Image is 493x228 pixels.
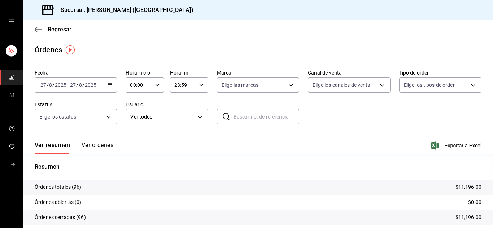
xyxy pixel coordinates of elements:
span: / [47,82,49,88]
div: Órdenes [35,44,62,55]
p: Resumen [35,162,481,171]
p: $0.00 [468,198,481,206]
button: Ver órdenes [82,142,113,154]
p: $11,196.00 [455,183,481,191]
span: Elige las marcas [222,81,258,89]
input: -- [70,82,76,88]
label: Canal de venta [308,70,390,75]
p: Órdenes cerradas (96) [35,214,86,221]
label: Hora fin [170,70,208,75]
label: Estatus [35,102,117,107]
span: - [67,82,69,88]
span: / [82,82,84,88]
h3: Sucursal: [PERSON_NAME] ([GEOGRAPHIC_DATA]) [55,6,193,14]
span: / [52,82,54,88]
img: Tooltip marker [66,45,75,54]
div: navigation tabs [35,142,113,154]
input: -- [79,82,82,88]
label: Fecha [35,70,117,75]
label: Usuario [126,102,208,107]
label: Tipo de orden [399,70,481,75]
span: Elige los estatus [39,113,76,120]
label: Hora inicio [126,70,164,75]
button: Regresar [35,26,71,33]
span: / [76,82,78,88]
span: Elige los canales de venta [313,81,370,89]
span: Regresar [48,26,71,33]
p: $11,196.00 [455,214,481,221]
input: ---- [54,82,67,88]
button: Ver resumen [35,142,70,154]
input: ---- [84,82,97,88]
input: Buscar no. de referencia [234,109,299,124]
span: Ver todos [130,113,195,121]
input: -- [49,82,52,88]
input: -- [40,82,47,88]
span: Elige los tipos de orden [404,81,456,89]
button: Exportar a Excel [432,141,481,150]
p: Órdenes totales (96) [35,183,82,191]
button: open drawer [9,19,14,24]
label: Marca [217,70,299,75]
p: Órdenes abiertas (0) [35,198,82,206]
